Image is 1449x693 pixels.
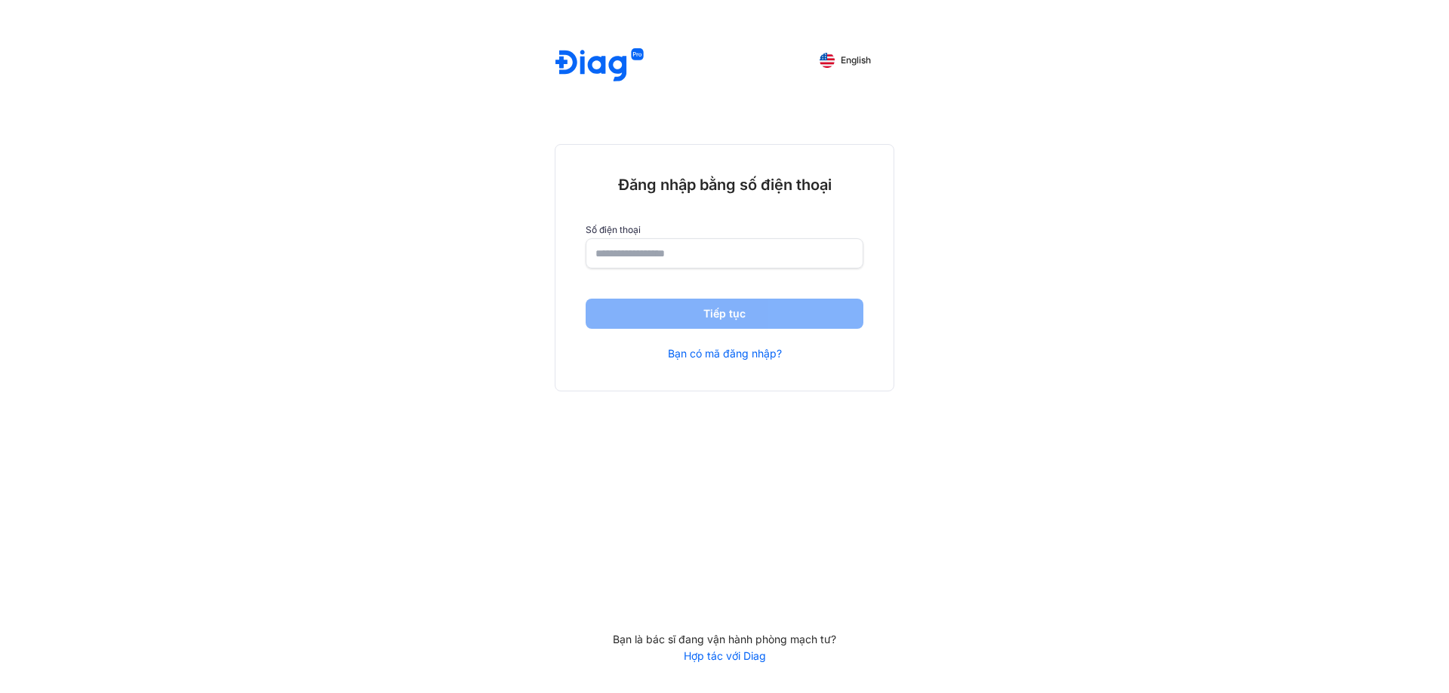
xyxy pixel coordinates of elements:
[555,649,894,663] a: Hợp tác với Diag
[586,225,863,235] label: Số điện thoại
[668,347,782,360] a: Bạn có mã đăng nhập?
[841,55,871,66] span: English
[555,633,894,646] div: Bạn là bác sĩ đang vận hành phòng mạch tư?
[555,48,644,84] img: logo
[809,48,881,72] button: English
[586,175,863,195] div: Đăng nhập bằng số điện thoại
[586,299,863,329] button: Tiếp tục
[820,53,835,68] img: English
